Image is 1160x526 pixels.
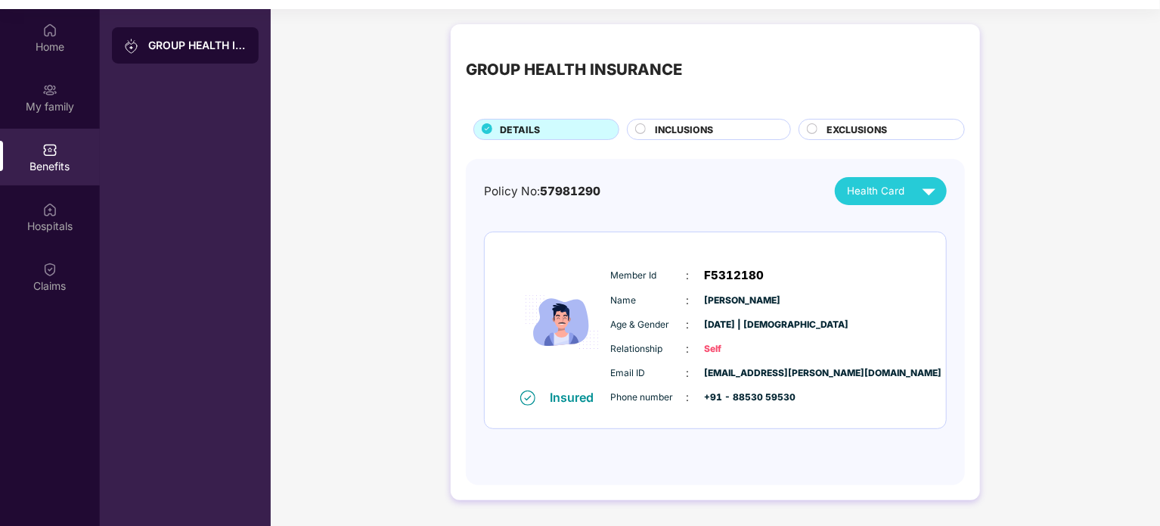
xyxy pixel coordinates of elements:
[847,183,904,199] span: Health Card
[42,202,57,217] img: svg+xml;base64,PHN2ZyBpZD0iSG9zcGl0YWxzIiB4bWxucz0iaHR0cDovL3d3dy53My5vcmcvMjAwMC9zdmciIHdpZHRoPS...
[827,123,887,137] span: EXCLUSIONS
[500,123,540,137] span: DETAILS
[148,38,247,53] div: GROUP HEALTH INSURANCE
[516,255,607,389] img: icon
[124,39,139,54] img: svg+xml;base64,PHN2ZyB3aWR0aD0iMjAiIGhlaWdodD0iMjAiIHZpZXdCb3g9IjAgMCAyMCAyMCIgZmlsbD0ibm9uZSIgeG...
[705,391,780,405] span: +91 - 88530 59530
[705,342,780,356] span: Self
[687,316,690,333] span: :
[705,294,780,308] span: [PERSON_NAME]
[611,294,687,308] span: Name
[687,292,690,309] span: :
[705,366,780,381] span: [EMAIL_ADDRESS][PERSON_NAME][DOMAIN_NAME]
[520,391,535,406] img: svg+xml;base64,PHN2ZyB4bWxucz0iaHR0cDovL3d3dy53My5vcmcvMjAwMC9zdmciIHdpZHRoPSIxNiIgaGVpZ2h0PSIxNi...
[705,318,780,332] span: [DATE] | [DEMOGRAPHIC_DATA]
[687,365,690,381] span: :
[687,341,690,357] span: :
[655,123,713,137] span: INCLUSIONS
[687,267,690,284] span: :
[835,177,947,205] button: Health Card
[42,23,57,38] img: svg+xml;base64,PHN2ZyBpZD0iSG9tZSIgeG1sbnM9Imh0dHA6Ly93d3cudzMub3JnLzIwMDAvc3ZnIiB3aWR0aD0iMjAiIG...
[42,82,57,98] img: svg+xml;base64,PHN2ZyB3aWR0aD0iMjAiIGhlaWdodD0iMjAiIHZpZXdCb3g9IjAgMCAyMCAyMCIgZmlsbD0ibm9uZSIgeG...
[687,389,690,406] span: :
[916,178,942,204] img: svg+xml;base64,PHN2ZyB4bWxucz0iaHR0cDovL3d3dy53My5vcmcvMjAwMC9zdmciIHZpZXdCb3g9IjAgMCAyNCAyNCIgd2...
[611,342,687,356] span: Relationship
[42,262,57,277] img: svg+xml;base64,PHN2ZyBpZD0iQ2xhaW0iIHhtbG5zPSJodHRwOi8vd3d3LnczLm9yZy8yMDAwL3N2ZyIgd2lkdGg9IjIwIi...
[611,318,687,332] span: Age & Gender
[466,58,682,82] div: GROUP HEALTH INSURANCE
[484,182,600,201] div: Policy No:
[611,391,687,405] span: Phone number
[705,266,765,285] span: F5312180
[611,366,687,381] span: Email ID
[611,269,687,283] span: Member Id
[551,390,603,405] div: Insured
[540,184,600,198] span: 57981290
[42,142,57,157] img: svg+xml;base64,PHN2ZyBpZD0iQmVuZWZpdHMiIHhtbG5zPSJodHRwOi8vd3d3LnczLm9yZy8yMDAwL3N2ZyIgd2lkdGg9Ij...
